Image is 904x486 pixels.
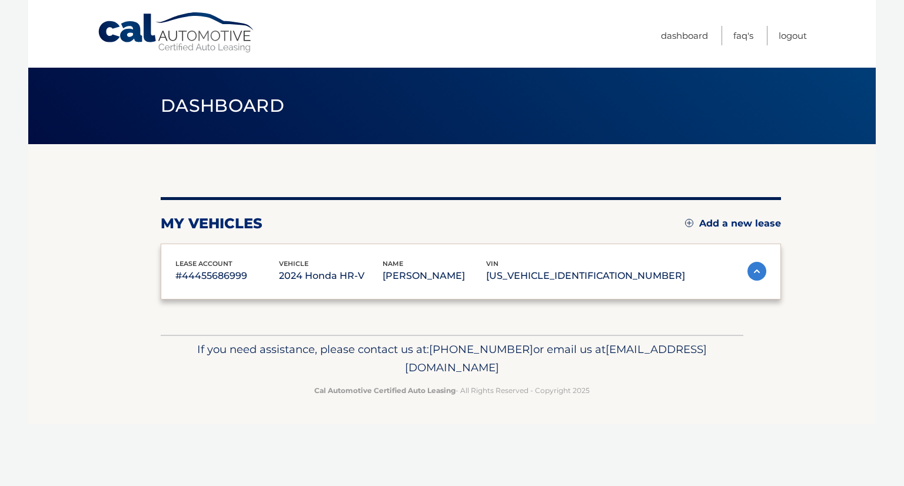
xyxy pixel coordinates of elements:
[168,340,736,378] p: If you need assistance, please contact us at: or email us at
[685,219,693,227] img: add.svg
[486,259,498,268] span: vin
[747,262,766,281] img: accordion-active.svg
[314,386,456,395] strong: Cal Automotive Certified Auto Leasing
[733,26,753,45] a: FAQ's
[779,26,807,45] a: Logout
[279,259,308,268] span: vehicle
[161,215,262,232] h2: my vehicles
[685,218,781,229] a: Add a new lease
[486,268,685,284] p: [US_VEHICLE_IDENTIFICATION_NUMBER]
[279,268,383,284] p: 2024 Honda HR-V
[97,12,256,54] a: Cal Automotive
[661,26,708,45] a: Dashboard
[383,268,486,284] p: [PERSON_NAME]
[161,95,284,116] span: Dashboard
[168,384,736,397] p: - All Rights Reserved - Copyright 2025
[175,268,279,284] p: #44455686999
[175,259,232,268] span: lease account
[429,342,533,356] span: [PHONE_NUMBER]
[383,259,403,268] span: name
